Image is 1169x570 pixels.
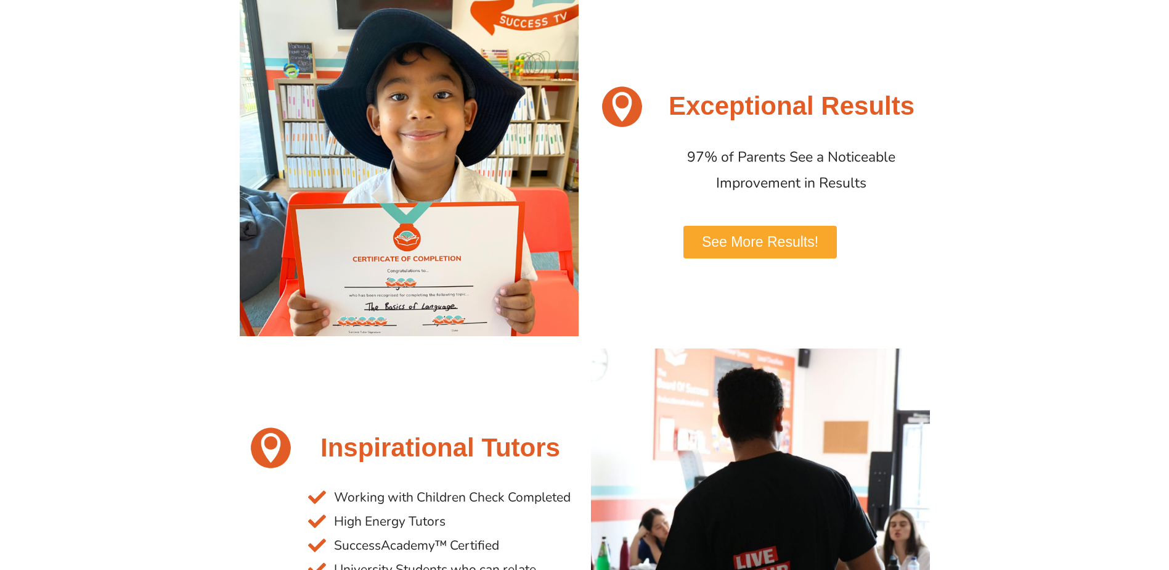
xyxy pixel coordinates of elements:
span: SuccessAcademy™ Certified [331,534,499,558]
iframe: Chat Widget [964,431,1169,570]
span: Working with Children Check Completed [331,485,571,510]
p: 97% of Parents See a Noticeable Improvement in Results [659,144,923,197]
span: High Energy Tutors [331,510,446,534]
h2: Exceptional Results [659,89,923,123]
h2: Inspirational Tutors [308,431,572,465]
a: See More Results! [683,226,837,258]
span: See More Results! [702,235,818,249]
